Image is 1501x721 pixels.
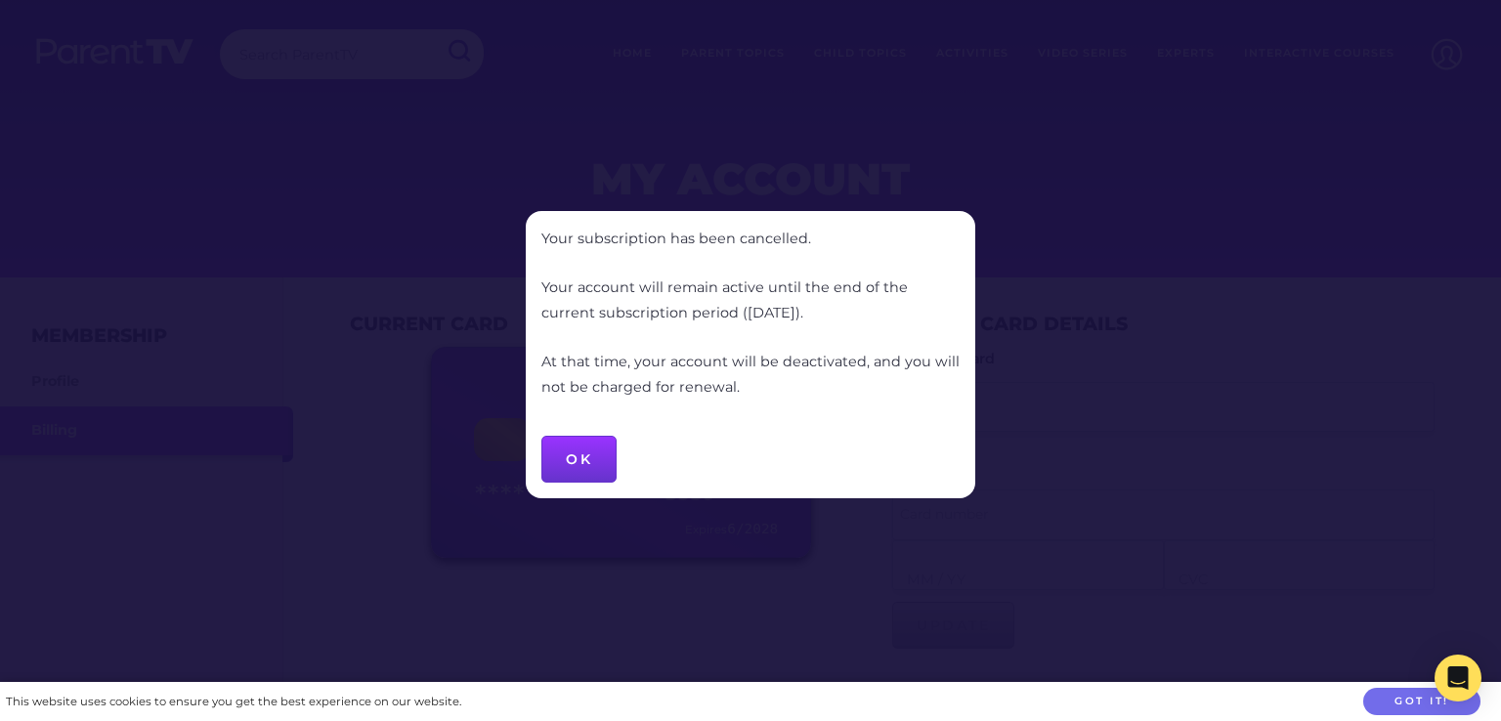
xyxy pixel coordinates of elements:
[541,276,960,326] p: Your account will remain active until the end of the current subscription period ([DATE]).
[1435,655,1481,701] div: Open Intercom Messenger
[541,350,960,401] p: At that time, your account will be deactivated, and you will not be charged for renewal.
[541,227,960,252] p: Your subscription has been cancelled.
[541,436,617,483] button: OK
[6,692,461,712] div: This website uses cookies to ensure you get the best experience on our website.
[1363,688,1480,716] button: Got it!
